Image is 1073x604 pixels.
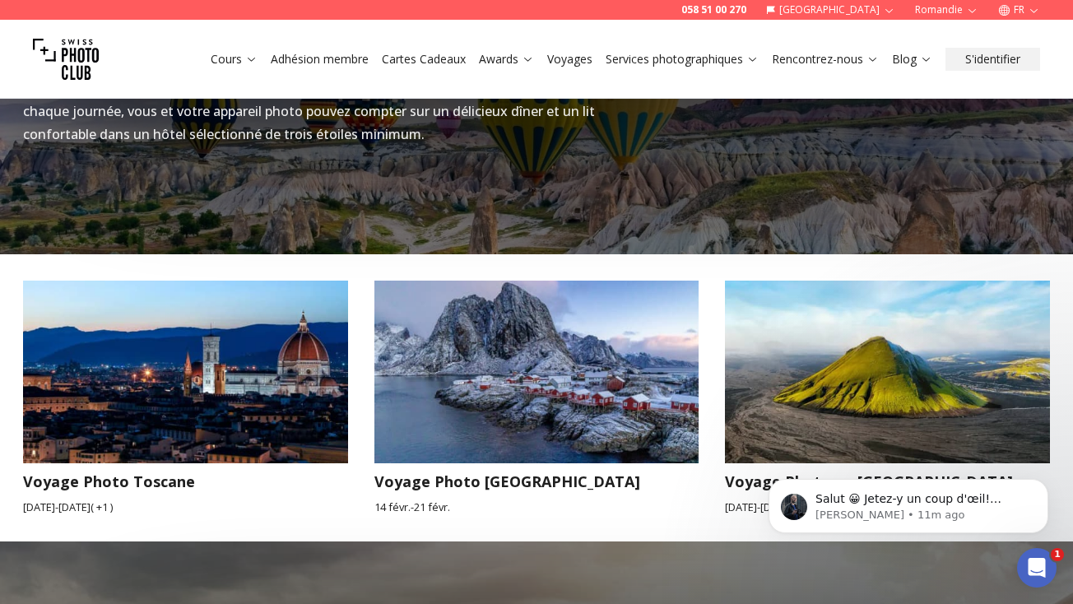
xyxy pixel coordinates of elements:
a: Voyages [547,51,592,67]
img: Swiss photo club [33,26,99,92]
iframe: Intercom notifications message [744,444,1073,560]
button: Blog [885,48,939,71]
a: Adhésion membre [271,51,369,67]
img: Voyage Photo Îles Lofoten [358,272,715,472]
h3: Voyage Photo en [GEOGRAPHIC_DATA] [725,470,1050,493]
a: Voyage Photo Îles LofotenVoyage Photo [GEOGRAPHIC_DATA]14 févr.-21 févr. [374,281,699,515]
a: Awards [479,51,534,67]
a: Voyage Photo en IslandeVoyage Photo en [GEOGRAPHIC_DATA][DATE]-[DATE] [725,281,1050,515]
span: 1 [1051,548,1064,561]
h3: Voyage Photo Toscane [23,470,348,493]
button: Adhésion membre [264,48,375,71]
small: [DATE] - [DATE] [725,499,1050,515]
a: Voyage Photo ToscaneVoyage Photo Toscane[DATE]-[DATE]( +1 ) [23,281,348,515]
a: Cours [211,51,258,67]
img: Voyage Photo en Islande [709,272,1066,472]
button: S'identifier [945,48,1040,71]
button: Cartes Cadeaux [375,48,472,71]
h3: Voyage Photo [GEOGRAPHIC_DATA] [374,470,699,493]
button: Cours [204,48,264,71]
a: 058 51 00 270 [681,3,746,16]
small: [DATE] - [DATE] ( + 1 ) [23,499,348,515]
iframe: Intercom live chat [1017,548,1057,588]
a: Services photographiques [606,51,759,67]
img: Voyage Photo Toscane [7,272,364,472]
button: Voyages [541,48,599,71]
a: Cartes Cadeaux [382,51,466,67]
a: Rencontrez-nous [772,51,879,67]
button: Rencontrez-nous [765,48,885,71]
a: Blog [892,51,932,67]
button: Services photographiques [599,48,765,71]
small: 14 févr. - 21 févr. [374,499,699,515]
button: Awards [472,48,541,71]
